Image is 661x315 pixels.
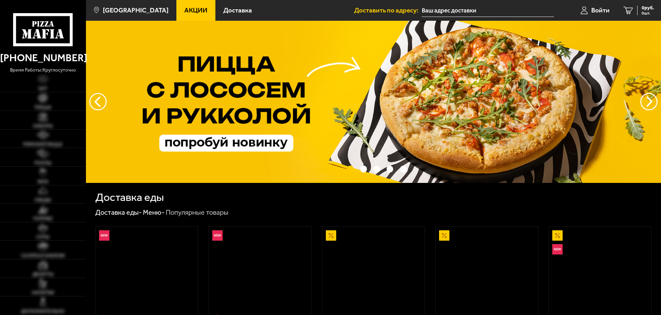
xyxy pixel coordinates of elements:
[642,6,654,10] span: 0 руб.
[184,7,207,13] span: Акции
[35,198,51,203] span: Обеды
[89,93,107,110] button: следующий
[36,235,49,240] span: Супы
[360,166,367,172] button: точки переключения
[326,230,336,241] img: Акционный
[35,161,51,166] span: Роллы
[95,208,142,216] a: Доставка еды-
[552,230,563,241] img: Акционный
[95,192,164,203] h1: Доставка еды
[400,166,407,172] button: точки переключения
[422,4,554,17] input: Ваш адрес доставки
[38,86,47,91] span: Хит
[640,93,658,110] button: предыдущий
[32,290,54,295] span: Напитки
[143,208,165,216] a: Меню-
[35,105,51,110] span: Пицца
[354,7,422,13] span: Доставить по адресу:
[552,244,563,254] img: Новинка
[166,208,229,217] div: Популярные товары
[347,166,353,172] button: точки переключения
[373,166,380,172] button: точки переключения
[33,124,53,129] span: Наборы
[103,7,168,13] span: [GEOGRAPHIC_DATA]
[33,216,53,221] span: Горячее
[32,272,54,277] span: Десерты
[212,230,223,241] img: Новинка
[387,166,393,172] button: точки переключения
[21,253,65,258] span: Салаты и закуски
[591,7,610,13] span: Войти
[439,230,449,241] img: Акционный
[21,309,65,314] span: Дополнительно
[38,179,48,184] span: WOK
[642,11,654,15] span: 0 шт.
[99,230,109,241] img: Новинка
[223,7,252,13] span: Доставка
[23,142,62,147] span: Римская пицца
